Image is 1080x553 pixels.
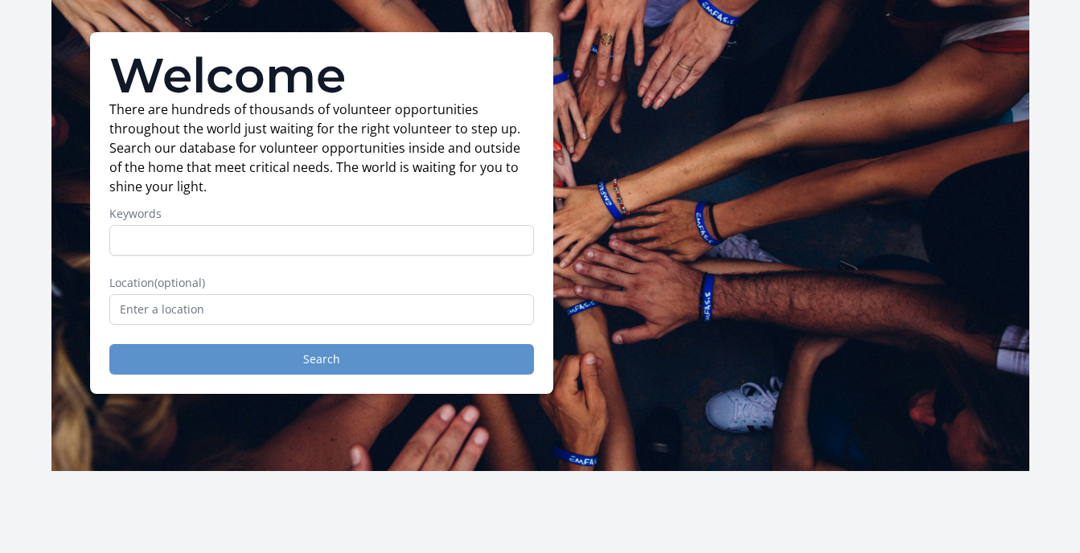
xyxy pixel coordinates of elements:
input: Enter a location [109,294,534,325]
p: There are hundreds of thousands of volunteer opportunities throughout the world just waiting for ... [109,100,534,196]
label: Location [109,275,534,291]
button: Search [109,344,534,375]
span: (optional) [154,275,205,290]
label: Keywords [109,206,534,222]
h1: Welcome [109,51,534,100]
